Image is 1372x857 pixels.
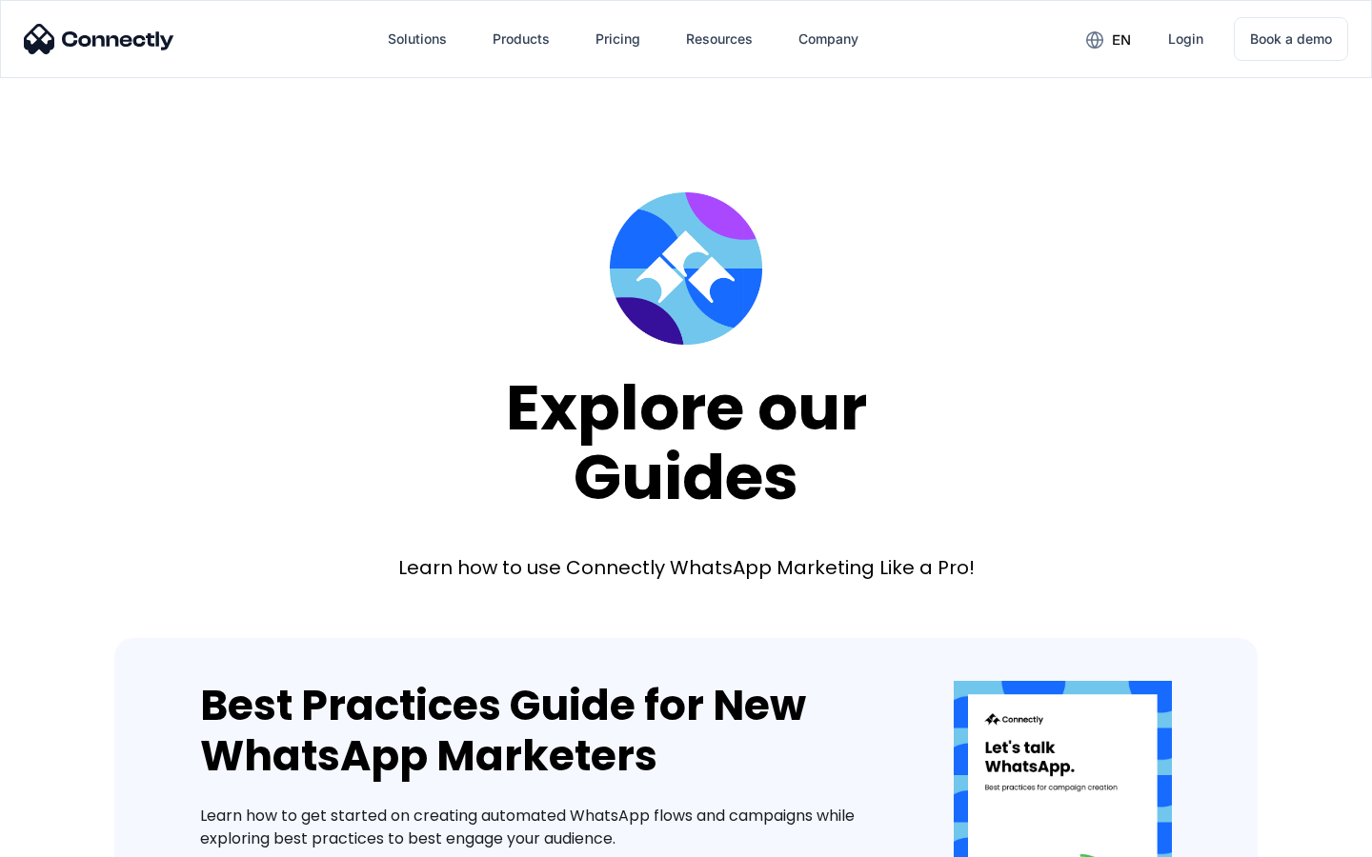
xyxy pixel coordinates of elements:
[1234,17,1348,61] a: Book a demo
[493,26,550,52] div: Products
[200,681,897,782] div: Best Practices Guide for New WhatsApp Marketers
[1112,27,1131,53] div: en
[506,373,867,511] div: Explore our Guides
[477,16,565,62] div: Products
[595,26,640,52] div: Pricing
[200,805,897,850] div: Learn how to get started on creating automated WhatsApp flows and campaigns while exploring best ...
[1168,26,1203,52] div: Login
[1071,25,1145,53] div: en
[19,824,114,850] aside: Language selected: English
[398,554,975,581] div: Learn how to use Connectly WhatsApp Marketing Like a Pro!
[373,16,462,62] div: Solutions
[671,16,768,62] div: Resources
[798,26,858,52] div: Company
[24,24,174,54] img: Connectly Logo
[783,16,874,62] div: Company
[580,16,656,62] a: Pricing
[38,824,114,850] ul: Language list
[686,26,753,52] div: Resources
[388,26,447,52] div: Solutions
[1153,16,1219,62] a: Login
